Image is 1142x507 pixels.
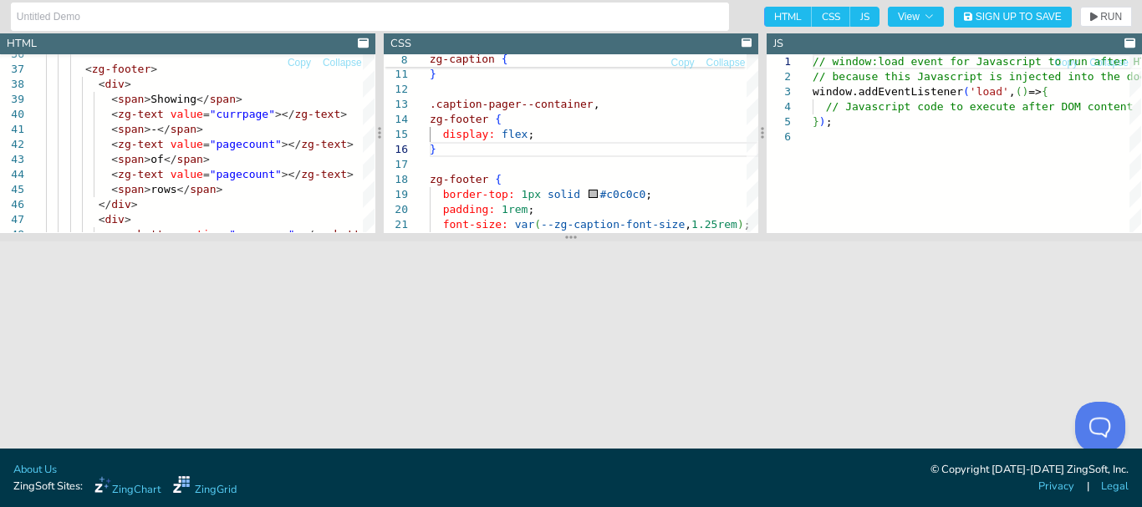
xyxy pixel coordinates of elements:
[384,172,408,187] div: 18
[442,218,507,231] span: font-size:
[706,58,746,68] span: Collapse
[1087,479,1089,494] span: |
[1016,85,1022,98] span: (
[1101,479,1129,494] a: Legal
[1009,85,1016,98] span: ,
[13,462,57,478] a: About Us
[826,115,833,128] span: ;
[502,128,528,140] span: flex
[196,123,203,135] span: >
[171,123,196,135] span: span
[17,3,723,30] input: Untitled Demo
[819,115,826,128] span: )
[384,82,408,97] div: 12
[442,203,495,215] span: padding:
[430,113,488,125] span: zg-footer
[384,97,408,112] div: 13
[171,168,203,180] span: value
[150,63,157,75] span: >
[111,123,118,135] span: <
[1080,7,1132,27] button: RUN
[288,58,311,68] span: Copy
[813,55,1139,68] span: // window:load event for Javascript to run after H
[150,183,176,195] span: rows
[287,55,312,71] button: Copy
[813,70,1139,83] span: // because this Javascript is injected into the do
[528,128,534,140] span: ;
[118,138,164,150] span: zg-text
[1029,85,1043,98] span: =>
[384,142,408,157] div: 16
[85,63,92,75] span: <
[773,36,783,52] div: JS
[282,168,301,180] span: ></
[764,7,812,27] span: HTML
[210,168,282,180] span: "pagecount"
[301,168,347,180] span: zg-text
[111,168,118,180] span: <
[528,203,534,215] span: ;
[177,153,203,165] span: span
[1089,58,1129,68] span: Collapse
[767,84,791,99] div: 3
[196,93,210,105] span: </
[743,218,750,231] span: ;
[347,138,354,150] span: >
[390,36,411,52] div: CSS
[13,479,83,494] span: ZingSoft Sites:
[548,188,580,200] span: solid
[294,108,340,120] span: zg-text
[111,93,118,105] span: <
[282,138,301,150] span: ></
[954,7,1072,28] button: Sign Up to Save
[384,187,408,202] div: 19
[502,53,508,65] span: {
[111,198,130,210] span: div
[217,183,223,195] span: >
[384,127,408,142] div: 15
[767,54,791,69] div: 1
[1038,479,1074,494] a: Privacy
[888,7,944,27] button: View
[593,98,599,110] span: ,
[767,114,791,129] div: 5
[131,198,138,210] span: >
[767,99,791,114] div: 4
[970,85,1009,98] span: 'load'
[177,183,191,195] span: </
[323,58,362,68] span: Collapse
[691,218,737,231] span: 1.25rem
[1075,402,1125,452] iframe: Help Scout Beacon - Open
[812,7,850,27] span: CSS
[7,36,37,52] div: HTML
[340,108,347,120] span: >
[384,112,408,127] div: 14
[94,476,161,498] a: ZingChart
[1088,55,1129,71] button: Collapse
[203,108,210,120] span: =
[670,55,696,71] button: Copy
[384,202,408,217] div: 20
[430,53,495,65] span: zg-caption
[203,168,210,180] span: =
[203,153,210,165] span: >
[737,218,744,231] span: )
[118,108,164,120] span: zg-text
[275,108,294,120] span: ></
[430,68,436,80] span: }
[767,129,791,144] div: 6
[534,218,541,231] span: (
[144,123,150,135] span: >
[118,228,176,241] span: zg-button
[210,93,236,105] span: span
[183,228,222,241] span: action
[976,12,1062,22] span: Sign Up to Save
[144,153,150,165] span: >
[384,67,408,82] div: 11
[222,228,229,241] span: =
[236,93,242,105] span: >
[294,228,314,241] span: ></
[384,53,408,68] span: 8
[685,218,691,231] span: ,
[521,188,540,200] span: 1px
